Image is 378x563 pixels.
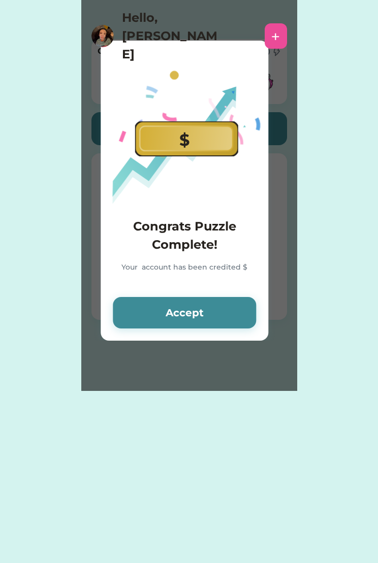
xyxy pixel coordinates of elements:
h4: Hello, [PERSON_NAME] [122,9,224,63]
h4: Congrats Puzzle Complete! [113,217,256,254]
div: + [271,28,280,44]
div: $ [179,128,190,152]
button: Accept [113,297,256,328]
img: https%3A%2F%2F1dfc823d71cc564f25c7cc035732a2d8.cdn.bubble.io%2Ff1733770530474x372263473607198340%... [91,25,114,47]
div: Your account has been credited $ [113,262,256,285]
